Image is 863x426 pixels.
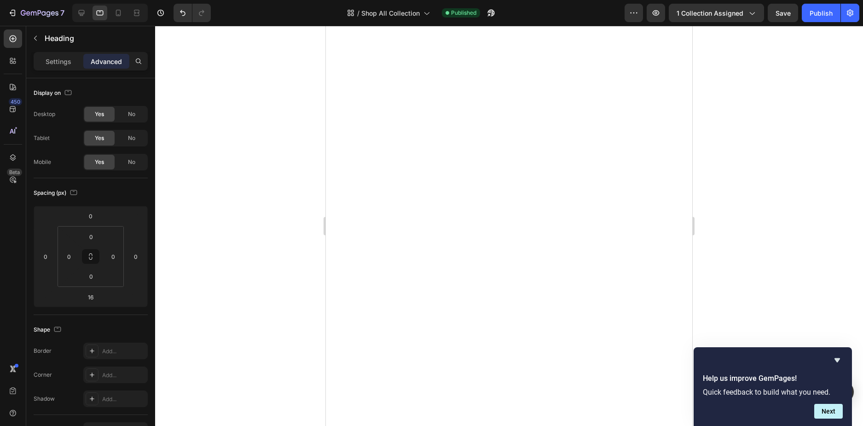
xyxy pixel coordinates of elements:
p: Heading [45,33,144,44]
div: Desktop [34,110,55,118]
input: 0px [82,230,100,244]
div: Tablet [34,134,50,142]
p: Quick feedback to build what you need. [703,388,843,397]
span: No [128,158,135,166]
div: Spacing (px) [34,187,79,199]
input: 0px [62,250,76,263]
div: Corner [34,371,52,379]
button: 7 [4,4,69,22]
p: 7 [60,7,64,18]
div: Undo/Redo [174,4,211,22]
span: No [128,134,135,142]
span: Shop All Collection [361,8,420,18]
div: Shadow [34,395,55,403]
input: 0 [39,250,52,263]
input: 0px [106,250,120,263]
div: Shape [34,324,63,336]
div: Add... [102,347,145,356]
button: Hide survey [832,355,843,366]
p: Settings [46,57,71,66]
button: 1 collection assigned [669,4,764,22]
h2: Help us improve GemPages! [703,373,843,384]
iframe: Design area [326,26,692,426]
span: 1 collection assigned [677,8,743,18]
div: Add... [102,371,145,379]
button: Save [768,4,798,22]
input: l [81,290,100,304]
div: Mobile [34,158,51,166]
div: Border [34,347,52,355]
span: / [357,8,359,18]
input: 0 [81,209,100,223]
div: Help us improve GemPages! [703,355,843,419]
button: Next question [814,404,843,419]
p: Advanced [91,57,122,66]
div: Display on [34,87,74,99]
div: Beta [7,169,22,176]
span: Yes [95,134,104,142]
span: No [128,110,135,118]
span: Save [776,9,791,17]
input: 0px [82,269,100,283]
div: Add... [102,395,145,403]
span: Yes [95,110,104,118]
input: 0 [129,250,143,263]
button: Publish [802,4,840,22]
div: 450 [9,98,22,105]
span: Published [451,9,476,17]
div: Publish [810,8,833,18]
span: Yes [95,158,104,166]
